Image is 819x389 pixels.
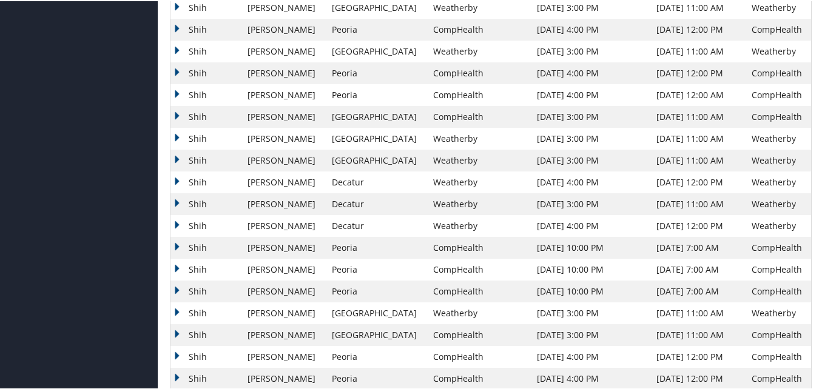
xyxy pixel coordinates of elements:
[531,345,650,367] td: [DATE] 4:00 PM
[326,345,428,367] td: Peoria
[746,258,811,279] td: CompHealth
[326,18,428,39] td: Peoria
[170,83,241,105] td: Shih
[746,192,811,214] td: Weatherby
[326,323,428,345] td: [GEOGRAPHIC_DATA]
[650,192,746,214] td: [DATE] 11:00 AM
[746,367,811,388] td: CompHealth
[746,345,811,367] td: CompHealth
[170,192,241,214] td: Shih
[326,61,428,83] td: Peoria
[746,301,811,323] td: Weatherby
[170,301,241,323] td: Shih
[531,279,650,301] td: [DATE] 10:00 PM
[531,192,650,214] td: [DATE] 3:00 PM
[531,148,650,170] td: [DATE] 3:00 PM
[170,279,241,301] td: Shih
[170,127,241,148] td: Shih
[650,83,746,105] td: [DATE] 12:00 AM
[746,18,811,39] td: CompHealth
[531,301,650,323] td: [DATE] 3:00 PM
[650,258,746,279] td: [DATE] 7:00 AM
[746,236,811,258] td: CompHealth
[650,61,746,83] td: [DATE] 12:00 PM
[531,236,650,258] td: [DATE] 10:00 PM
[241,367,325,388] td: [PERSON_NAME]
[746,170,811,192] td: Weatherby
[531,18,650,39] td: [DATE] 4:00 PM
[427,61,531,83] td: CompHealth
[241,323,325,345] td: [PERSON_NAME]
[427,18,531,39] td: CompHealth
[427,170,531,192] td: Weatherby
[427,83,531,105] td: CompHealth
[650,105,746,127] td: [DATE] 11:00 AM
[427,367,531,388] td: CompHealth
[427,258,531,279] td: CompHealth
[326,214,428,236] td: Decatur
[427,301,531,323] td: Weatherby
[427,323,531,345] td: CompHealth
[326,170,428,192] td: Decatur
[650,18,746,39] td: [DATE] 12:00 PM
[326,192,428,214] td: Decatur
[531,83,650,105] td: [DATE] 4:00 PM
[746,105,811,127] td: CompHealth
[427,345,531,367] td: CompHealth
[650,279,746,301] td: [DATE] 7:00 AM
[170,170,241,192] td: Shih
[326,148,428,170] td: [GEOGRAPHIC_DATA]
[170,18,241,39] td: Shih
[170,258,241,279] td: Shih
[170,214,241,236] td: Shih
[746,61,811,83] td: CompHealth
[427,127,531,148] td: Weatherby
[326,127,428,148] td: [GEOGRAPHIC_DATA]
[746,323,811,345] td: CompHealth
[326,39,428,61] td: [GEOGRAPHIC_DATA]
[326,83,428,105] td: Peoria
[170,323,241,345] td: Shih
[241,170,325,192] td: [PERSON_NAME]
[650,127,746,148] td: [DATE] 11:00 AM
[326,105,428,127] td: [GEOGRAPHIC_DATA]
[170,105,241,127] td: Shih
[746,127,811,148] td: Weatherby
[531,105,650,127] td: [DATE] 3:00 PM
[650,170,746,192] td: [DATE] 12:00 PM
[241,301,325,323] td: [PERSON_NAME]
[427,279,531,301] td: CompHealth
[241,83,325,105] td: [PERSON_NAME]
[427,148,531,170] td: Weatherby
[746,83,811,105] td: CompHealth
[241,345,325,367] td: [PERSON_NAME]
[427,39,531,61] td: Weatherby
[170,367,241,388] td: Shih
[170,39,241,61] td: Shih
[170,61,241,83] td: Shih
[427,214,531,236] td: Weatherby
[326,367,428,388] td: Peoria
[531,127,650,148] td: [DATE] 3:00 PM
[531,170,650,192] td: [DATE] 4:00 PM
[241,279,325,301] td: [PERSON_NAME]
[746,214,811,236] td: Weatherby
[650,39,746,61] td: [DATE] 11:00 AM
[650,367,746,388] td: [DATE] 12:00 PM
[427,192,531,214] td: Weatherby
[241,127,325,148] td: [PERSON_NAME]
[650,214,746,236] td: [DATE] 12:00 PM
[531,61,650,83] td: [DATE] 4:00 PM
[241,192,325,214] td: [PERSON_NAME]
[427,105,531,127] td: CompHealth
[170,345,241,367] td: Shih
[746,148,811,170] td: Weatherby
[531,214,650,236] td: [DATE] 4:00 PM
[650,148,746,170] td: [DATE] 11:00 AM
[241,236,325,258] td: [PERSON_NAME]
[650,236,746,258] td: [DATE] 7:00 AM
[241,61,325,83] td: [PERSON_NAME]
[241,105,325,127] td: [PERSON_NAME]
[241,18,325,39] td: [PERSON_NAME]
[326,258,428,279] td: Peoria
